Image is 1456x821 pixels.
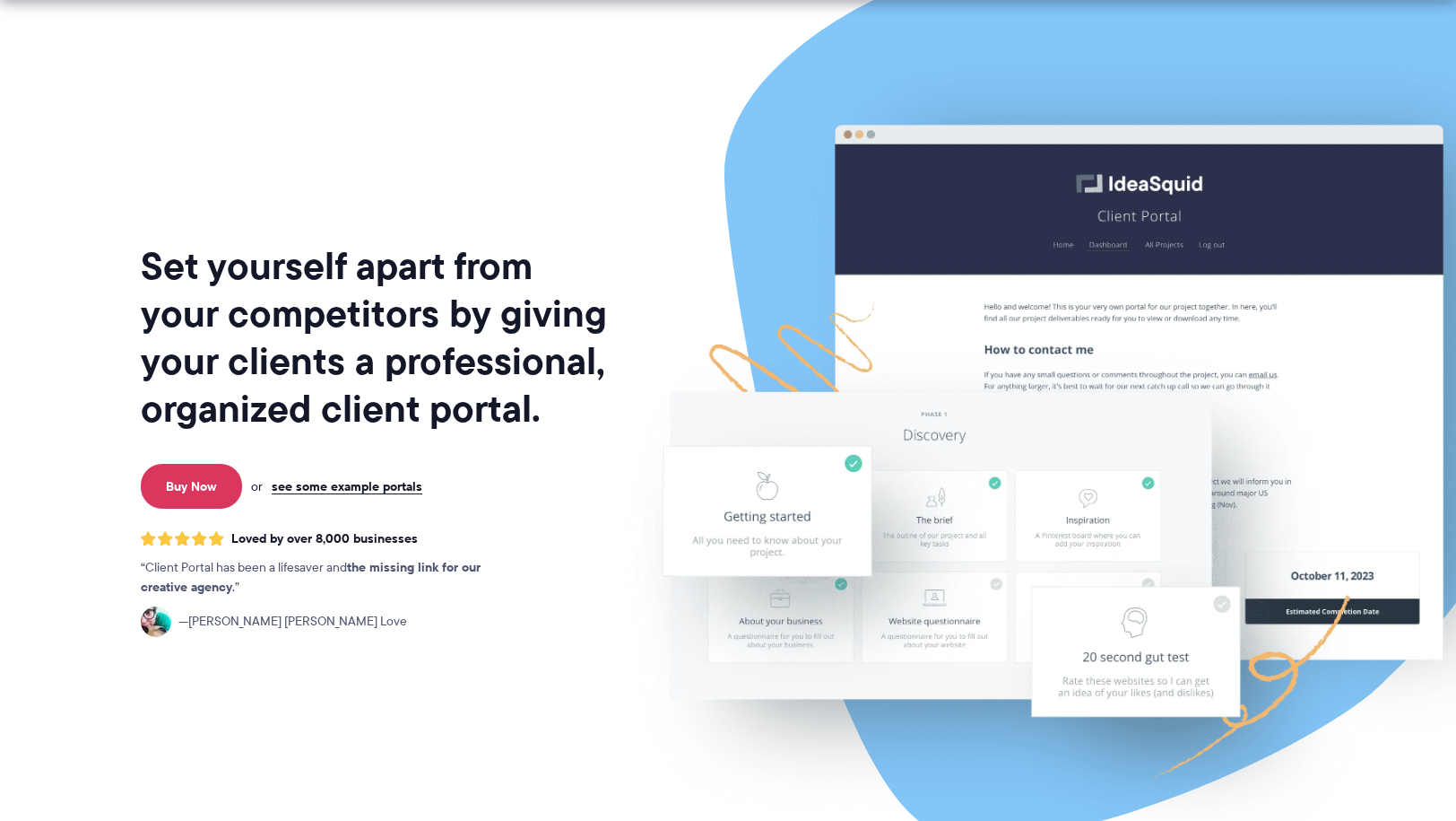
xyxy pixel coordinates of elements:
a: see some example portals [272,478,422,494]
span: [PERSON_NAME] [PERSON_NAME] Love [178,612,407,632]
p: Client Portal has been a lifesaver and . [141,558,517,598]
h1: Set yourself apart from your competitors by giving your clients a professional, organized client ... [141,242,611,432]
a: Buy Now [141,464,242,509]
span: or [251,478,263,494]
strong: the missing link for our creative agency [141,557,481,597]
span: Loved by over 8,000 businesses [231,531,418,546]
